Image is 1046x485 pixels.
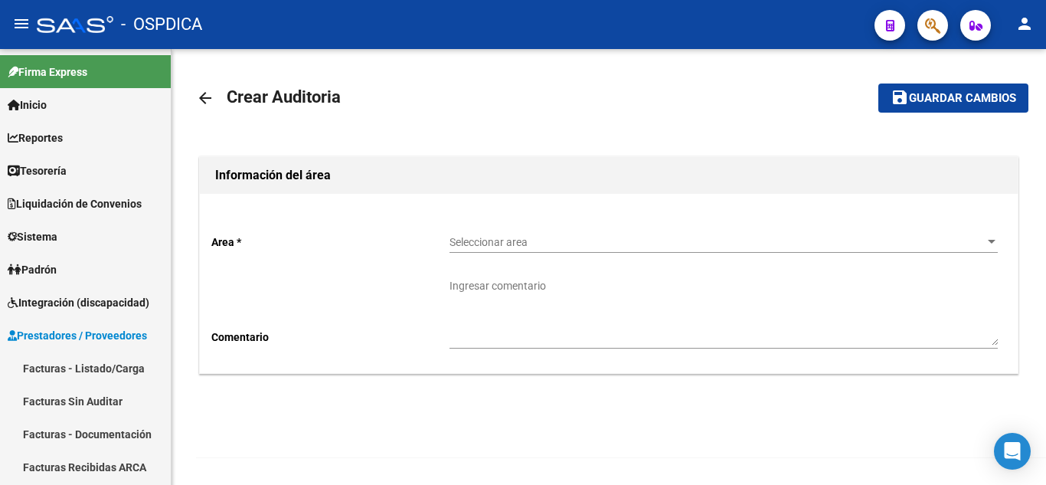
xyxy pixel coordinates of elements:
[211,234,449,251] p: Area *
[8,195,142,212] span: Liquidación de Convenios
[8,294,149,311] span: Integración (discapacidad)
[891,88,909,107] mat-icon: save
[8,162,67,179] span: Tesorería
[994,433,1031,470] div: Open Intercom Messenger
[909,92,1016,106] span: Guardar cambios
[8,129,63,146] span: Reportes
[121,8,202,41] span: - OSPDICA
[8,261,57,278] span: Padrón
[878,84,1028,112] button: Guardar cambios
[1015,15,1034,33] mat-icon: person
[449,236,984,249] span: Seleccionar area
[8,327,147,344] span: Prestadores / Proveedores
[196,89,214,107] mat-icon: arrow_back
[8,228,57,245] span: Sistema
[215,163,1002,188] h1: Información del área
[211,329,449,346] p: Comentario
[227,87,341,107] span: Crear Auditoria
[12,15,31,33] mat-icon: menu
[8,64,87,80] span: Firma Express
[8,97,47,113] span: Inicio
